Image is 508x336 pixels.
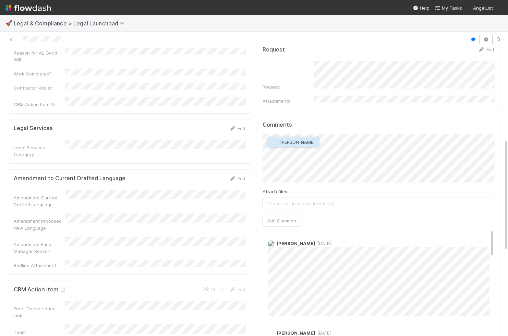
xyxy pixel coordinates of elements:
[280,139,315,145] span: [PERSON_NAME]
[203,287,224,292] a: Unlink
[14,125,53,132] h5: Legal Services
[14,20,128,27] span: Legal & Compliance > Legal Launchpad
[277,241,315,246] span: [PERSON_NAME]
[14,286,66,293] h5: CRM Action Item
[229,176,245,181] a: Edit
[435,4,462,11] a: My Tasks
[14,175,125,182] h5: Amendment to Current Drafted Language
[14,218,65,231] div: Amendment Proposed New Language
[435,5,462,11] span: My Tasks
[14,49,65,63] div: Reason for AL Good Will
[267,137,319,147] button: [PERSON_NAME]
[263,83,314,90] div: Request
[14,194,65,208] div: Amendment Current Drafted Language
[14,262,65,269] div: Redline Attachment
[14,305,65,319] div: Front Conversation Link
[14,84,65,91] div: Contractor Assist
[478,47,494,52] a: Edit
[263,215,302,227] button: Add Comment
[5,2,51,14] img: logo-inverted-e16ddd16eac7371096b0.svg
[263,188,288,195] label: Attach files:
[413,4,430,11] div: Help
[5,20,12,26] span: 🚀
[14,70,65,77] div: Work Completed?
[263,46,285,53] h5: Request
[263,198,494,209] span: Choose or drag and drop file(s)
[268,240,275,247] img: avatar_b5be9b1b-4537-4870-b8e7-50cc2287641b.png
[14,144,65,158] div: Legal Services Category
[263,97,314,104] div: Attachments
[277,330,315,336] span: [PERSON_NAME]
[14,329,65,336] div: Team
[229,126,245,131] a: Edit
[14,241,65,255] div: Amendment Fund Manager Reason
[315,241,331,246] span: [DATE]
[14,101,65,108] div: CRM Action Item ID
[315,331,331,336] span: [DATE]
[271,139,278,146] img: avatar_b5be9b1b-4537-4870-b8e7-50cc2287641b.png
[263,121,494,128] h5: Comments
[473,5,493,11] span: AngelList
[496,5,503,12] img: avatar_aa70801e-8de5-4477-ab9d-eb7c67de69c1.png
[229,287,245,292] a: Edit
